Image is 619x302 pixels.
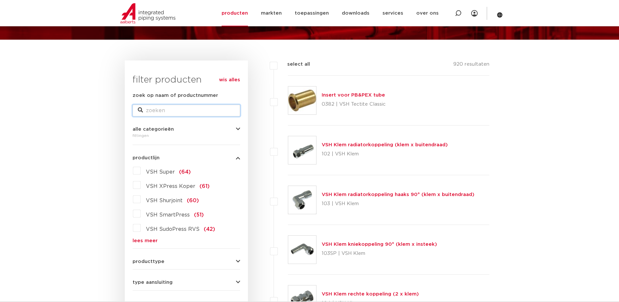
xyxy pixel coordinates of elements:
[322,242,437,247] a: VSH Klem kniekoppeling 90° (klem x insteek)
[322,292,419,296] a: VSH Klem rechte koppeling (2 x klem)
[200,184,210,189] span: (61)
[322,93,385,98] a: Insert voor PB&PEX tube
[453,60,489,71] p: 920 resultaten
[133,155,160,160] span: productlijn
[133,238,240,243] a: lees meer
[277,60,310,68] label: select all
[194,212,204,217] span: (51)
[322,149,448,159] p: 102 | VSH Klem
[187,198,199,203] span: (60)
[133,105,240,116] input: zoeken
[146,184,195,189] span: VSH XPress Koper
[288,86,316,114] img: Thumbnail for Insert voor PB&PEX tube
[322,192,474,197] a: VSH Klem radiatorkoppeling haaks 90° (klem x buitendraad)
[146,169,175,175] span: VSH Super
[204,227,215,232] span: (42)
[133,259,240,264] button: producttype
[322,142,448,147] a: VSH Klem radiatorkoppeling (klem x buitendraad)
[133,155,240,160] button: productlijn
[146,212,190,217] span: VSH SmartPress
[288,236,316,264] img: Thumbnail for VSH Klem kniekoppeling 90° (klem x insteek)
[322,199,474,209] p: 103 | VSH Klem
[288,136,316,164] img: Thumbnail for VSH Klem radiatorkoppeling (klem x buitendraad)
[322,248,437,259] p: 103SP | VSH Klem
[146,198,183,203] span: VSH Shurjoint
[133,92,218,99] label: zoek op naam of productnummer
[146,227,200,232] span: VSH SudoPress RVS
[133,280,173,285] span: type aansluiting
[133,127,240,132] button: alle categorieën
[133,259,164,264] span: producttype
[133,280,240,285] button: type aansluiting
[133,132,240,139] div: fittingen
[322,99,386,110] p: 0382 | VSH Tectite Classic
[179,169,191,175] span: (64)
[133,73,240,86] h3: filter producten
[133,127,174,132] span: alle categorieën
[219,76,240,84] a: wis alles
[288,186,316,214] img: Thumbnail for VSH Klem radiatorkoppeling haaks 90° (klem x buitendraad)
